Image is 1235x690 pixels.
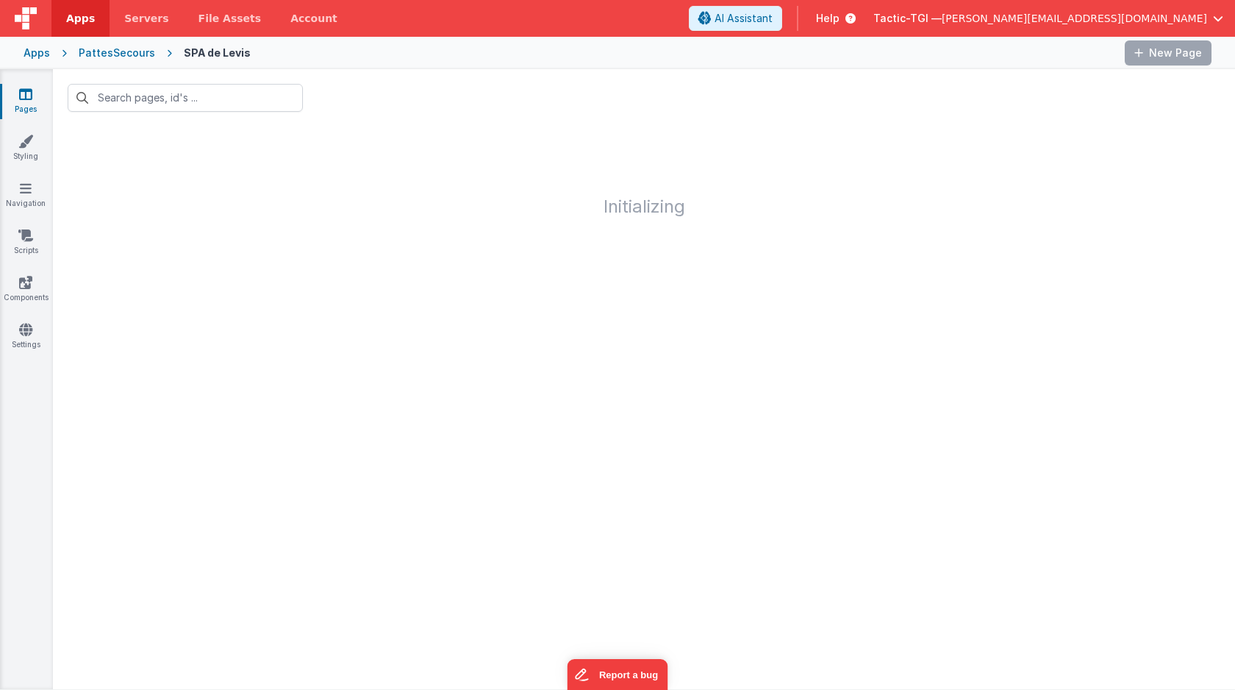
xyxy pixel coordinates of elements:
[568,659,668,690] iframe: Marker.io feedback button
[24,46,50,60] div: Apps
[79,46,155,60] div: PattesSecours
[1125,40,1211,65] button: New Page
[873,11,1223,26] button: Tactic-TGI — [PERSON_NAME][EMAIL_ADDRESS][DOMAIN_NAME]
[689,6,782,31] button: AI Assistant
[715,11,773,26] span: AI Assistant
[184,46,251,60] div: SPA de Levis
[53,127,1235,216] h1: Initializing
[873,11,942,26] span: Tactic-TGI —
[124,11,168,26] span: Servers
[942,11,1207,26] span: [PERSON_NAME][EMAIL_ADDRESS][DOMAIN_NAME]
[68,84,303,112] input: Search pages, id's ...
[816,11,840,26] span: Help
[66,11,95,26] span: Apps
[198,11,262,26] span: File Assets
